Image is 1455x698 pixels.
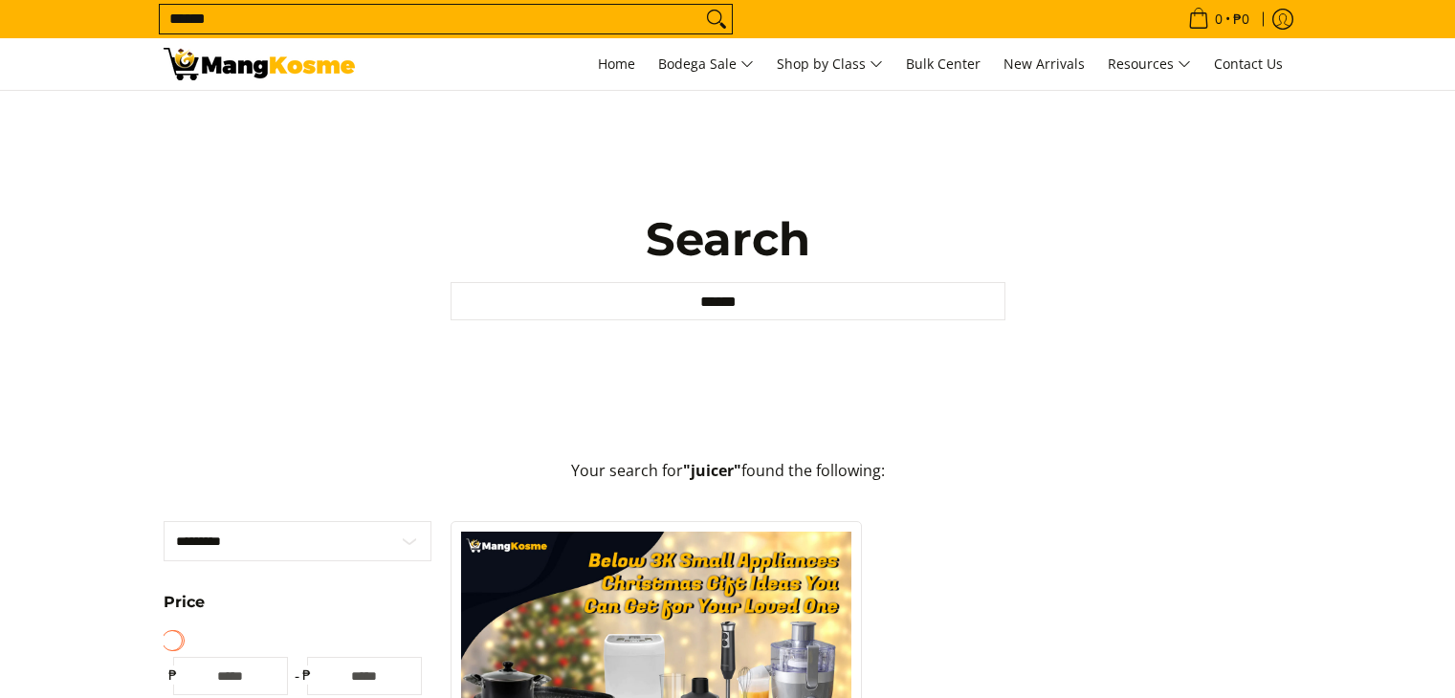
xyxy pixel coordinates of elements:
[1182,9,1255,30] span: •
[451,210,1005,268] h1: Search
[588,38,645,90] a: Home
[1108,53,1191,76] span: Resources
[1098,38,1201,90] a: Resources
[1003,55,1085,73] span: New Arrivals
[1230,12,1252,26] span: ₱0
[1214,55,1283,73] span: Contact Us
[164,48,355,80] img: Search: 1 result found for &quot;juicer&quot; | Mang Kosme
[164,595,205,624] summary: Open
[164,595,205,610] span: Price
[658,53,754,76] span: Bodega Sale
[374,38,1292,90] nav: Main Menu
[994,38,1094,90] a: New Arrivals
[298,665,317,685] span: ₱
[683,460,741,481] strong: "juicer"
[896,38,990,90] a: Bulk Center
[164,459,1292,502] p: Your search for found the following:
[767,38,893,90] a: Shop by Class
[701,5,732,33] button: Search
[777,53,883,76] span: Shop by Class
[649,38,763,90] a: Bodega Sale
[1204,38,1292,90] a: Contact Us
[1212,12,1225,26] span: 0
[906,55,981,73] span: Bulk Center
[164,665,183,685] span: ₱
[598,55,635,73] span: Home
